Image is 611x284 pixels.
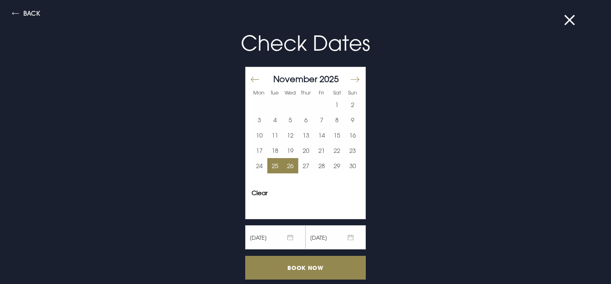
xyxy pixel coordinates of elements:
[305,225,366,249] span: [DATE]
[12,10,40,19] button: Back
[273,74,317,84] span: November
[298,158,314,173] td: Choose Thursday, November 27, 2025 as your end date.
[314,112,329,128] button: 7
[314,158,329,173] button: 28
[283,128,298,143] td: Choose Wednesday, November 12, 2025 as your end date.
[329,112,345,128] button: 8
[252,128,267,143] td: Choose Monday, November 10, 2025 as your end date.
[298,112,314,128] button: 6
[329,158,345,173] td: Choose Saturday, November 29, 2025 as your end date.
[250,71,260,88] button: Move backward to switch to the previous month.
[298,128,314,143] button: 13
[329,97,345,112] button: 1
[314,143,329,158] td: Choose Friday, November 21, 2025 as your end date.
[283,112,298,128] td: Choose Wednesday, November 5, 2025 as your end date.
[344,97,360,112] td: Choose Sunday, November 2, 2025 as your end date.
[329,128,345,143] button: 15
[252,112,267,128] button: 3
[298,128,314,143] td: Choose Thursday, November 13, 2025 as your end date.
[283,112,298,128] button: 5
[267,158,283,173] td: Selected. Tuesday, November 25, 2025
[298,158,314,173] button: 27
[283,143,298,158] button: 19
[283,158,298,173] button: 26
[267,128,283,143] button: 11
[344,143,360,158] button: 23
[252,158,267,173] td: Choose Monday, November 24, 2025 as your end date.
[314,112,329,128] td: Choose Friday, November 7, 2025 as your end date.
[114,28,497,59] p: Check Dates
[314,128,329,143] button: 14
[252,158,267,173] button: 24
[267,143,283,158] button: 18
[252,143,267,158] td: Choose Monday, November 17, 2025 as your end date.
[314,128,329,143] td: Choose Friday, November 14, 2025 as your end date.
[283,158,298,173] td: Choose Wednesday, November 26, 2025 as your end date.
[252,128,267,143] button: 10
[344,97,360,112] button: 2
[314,158,329,173] td: Choose Friday, November 28, 2025 as your end date.
[267,128,283,143] td: Choose Tuesday, November 11, 2025 as your end date.
[329,158,345,173] button: 29
[329,143,345,158] button: 22
[298,143,314,158] button: 20
[344,128,360,143] td: Choose Sunday, November 16, 2025 as your end date.
[267,158,283,173] button: 25
[267,143,283,158] td: Choose Tuesday, November 18, 2025 as your end date.
[298,112,314,128] td: Choose Thursday, November 6, 2025 as your end date.
[245,225,305,249] span: [DATE]
[344,158,360,173] td: Choose Sunday, November 30, 2025 as your end date.
[344,143,360,158] td: Choose Sunday, November 23, 2025 as your end date.
[329,97,345,112] td: Choose Saturday, November 1, 2025 as your end date.
[329,128,345,143] td: Choose Saturday, November 15, 2025 as your end date.
[329,143,345,158] td: Choose Saturday, November 22, 2025 as your end date.
[344,158,360,173] button: 30
[314,143,329,158] button: 21
[267,112,283,128] button: 4
[344,112,360,128] button: 9
[252,190,268,196] button: Clear
[245,256,366,280] input: Book Now
[320,74,339,84] span: 2025
[298,143,314,158] td: Choose Thursday, November 20, 2025 as your end date.
[344,112,360,128] td: Choose Sunday, November 9, 2025 as your end date.
[329,112,345,128] td: Choose Saturday, November 8, 2025 as your end date.
[283,128,298,143] button: 12
[344,128,360,143] button: 16
[350,71,359,88] button: Move forward to switch to the next month.
[283,143,298,158] td: Choose Wednesday, November 19, 2025 as your end date.
[267,112,283,128] td: Choose Tuesday, November 4, 2025 as your end date.
[252,143,267,158] button: 17
[252,112,267,128] td: Choose Monday, November 3, 2025 as your end date.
